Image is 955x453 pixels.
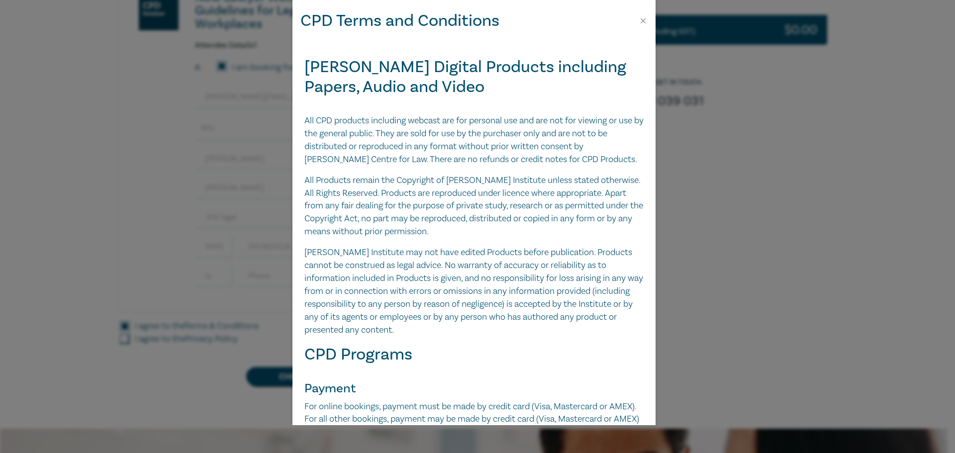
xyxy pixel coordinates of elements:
p: All CPD products including webcast are for personal use and are not for viewing or use by the gen... [304,114,644,166]
h2: [PERSON_NAME] Digital Products including Papers, Audio and Video [304,57,644,97]
h3: Payment [304,382,644,395]
p: All Products remain the Copyright of [PERSON_NAME] Institute unless stated otherwise. All Rights ... [304,174,644,239]
button: Close [639,16,648,25]
h2: CPD Terms and Conditions [300,8,499,33]
h2: CPD Programs [304,345,644,364]
p: [PERSON_NAME] Institute may not have edited Products before publication. Products cannot be const... [304,246,644,336]
p: For online bookings, payment must be made by credit card (Visa, Mastercard or AMEX). For all othe... [304,400,644,439]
